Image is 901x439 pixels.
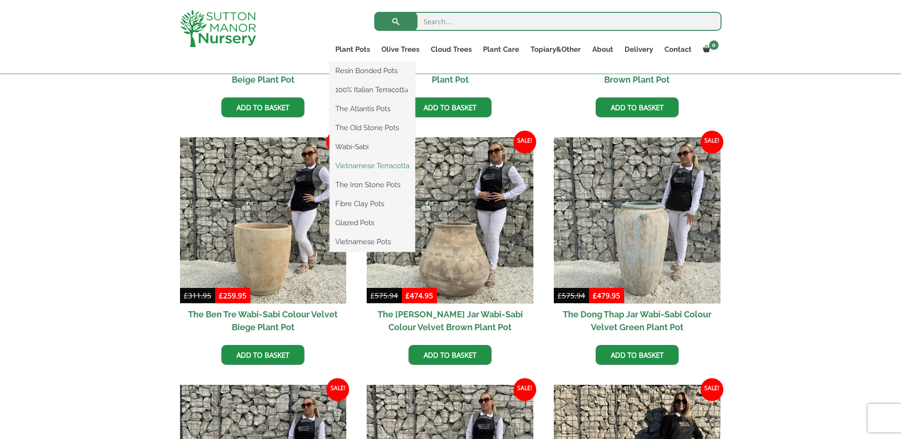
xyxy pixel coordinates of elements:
[330,178,415,192] a: The Iron Stone Pots
[219,291,223,300] span: £
[709,40,719,50] span: 0
[330,140,415,154] a: Wabi-Sabi
[326,131,349,153] span: Sale!
[180,137,347,304] img: The Ben Tre Wabi-Sabi Colour Velvet Biege Plant Pot
[367,137,533,338] a: Sale! The [PERSON_NAME] Jar Wabi-Sabi Colour Velvet Brown Plant Pot
[513,131,536,153] span: Sale!
[406,291,410,300] span: £
[558,291,585,300] bdi: 575.94
[558,291,562,300] span: £
[596,345,679,365] a: Add to basket: “The Dong Thap Jar Wabi-Sabi Colour Velvet Green Plant Pot”
[221,97,304,117] a: Add to basket: “The Sa Dec Jar Wabi-Sabi Colour Ancient Beige Plant Pot”
[367,304,533,338] h2: The [PERSON_NAME] Jar Wabi-Sabi Colour Velvet Brown Plant Pot
[659,43,697,56] a: Contact
[326,378,349,401] span: Sale!
[619,43,659,56] a: Delivery
[477,43,525,56] a: Plant Care
[513,378,536,401] span: Sale!
[554,137,721,338] a: Sale! The Dong Thap Jar Wabi-Sabi Colour Velvet Green Plant Pot
[184,291,188,300] span: £
[330,43,376,56] a: Plant Pots
[330,121,415,135] a: The Old Stone Pots
[221,345,304,365] a: Add to basket: “The Ben Tre Wabi-Sabi Colour Velvet Biege Plant Pot”
[180,137,347,338] a: Sale! The Ben Tre Wabi-Sabi Colour Velvet Biege Plant Pot
[587,43,619,56] a: About
[330,64,415,78] a: Resin Bonded Pots
[406,291,433,300] bdi: 474.95
[596,97,679,117] a: Add to basket: “The Sa Dec Jar Wabi-Sabi Colour Ancient Brown Plant Pot”
[330,159,415,173] a: Vietnamese Terracotta
[330,235,415,249] a: Vietnamese Pots
[184,291,211,300] bdi: 311.95
[697,43,721,56] a: 0
[593,291,620,300] bdi: 479.95
[219,291,247,300] bdi: 259.95
[593,291,597,300] span: £
[180,304,347,338] h2: The Ben Tre Wabi-Sabi Colour Velvet Biege Plant Pot
[425,43,477,56] a: Cloud Trees
[376,43,425,56] a: Olive Trees
[330,216,415,230] a: Glazed Pots
[370,291,375,300] span: £
[330,83,415,97] a: 100% Italian Terracotta
[554,137,721,304] img: The Dong Thap Jar Wabi-Sabi Colour Velvet Green Plant Pot
[180,10,256,47] img: logo
[330,102,415,116] a: The Atlantis Pots
[408,97,492,117] a: Add to basket: “The Sa Dec Jar Wabi-Sabi Colour Noir Plant Pot”
[525,43,587,56] a: Topiary&Other
[554,304,721,338] h2: The Dong Thap Jar Wabi-Sabi Colour Velvet Green Plant Pot
[701,378,723,401] span: Sale!
[374,12,721,31] input: Search...
[370,291,398,300] bdi: 575.94
[408,345,492,365] a: Add to basket: “The Binh Duong Jar Wabi-Sabi Colour Velvet Brown Plant Pot”
[701,131,723,153] span: Sale!
[330,197,415,211] a: Fibre Clay Pots
[367,137,533,304] img: The Binh Duong Jar Wabi-Sabi Colour Velvet Brown Plant Pot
